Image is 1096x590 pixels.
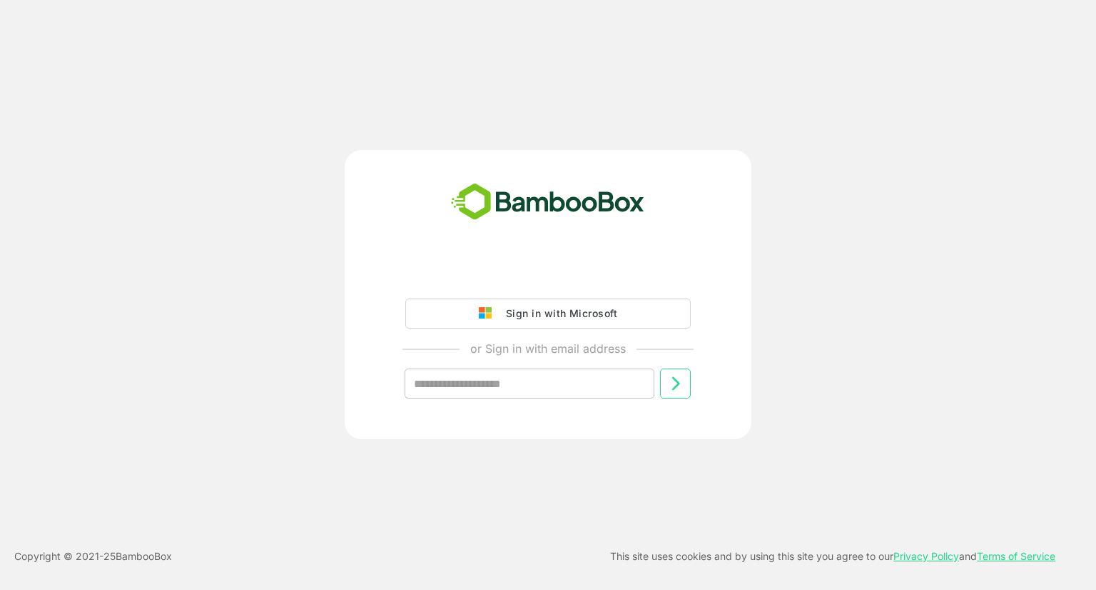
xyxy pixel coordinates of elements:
img: bamboobox [443,179,652,226]
div: Sign in with Microsoft [499,304,617,323]
p: Copyright © 2021- 25 BambooBox [14,548,172,565]
iframe: Google ile Oturum Açma Düğmesi [398,259,698,290]
a: Terms of Service [977,550,1055,562]
p: or Sign in with email address [470,340,626,357]
a: Privacy Policy [893,550,959,562]
p: This site uses cookies and by using this site you agree to our and [610,548,1055,565]
img: google [479,307,499,320]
